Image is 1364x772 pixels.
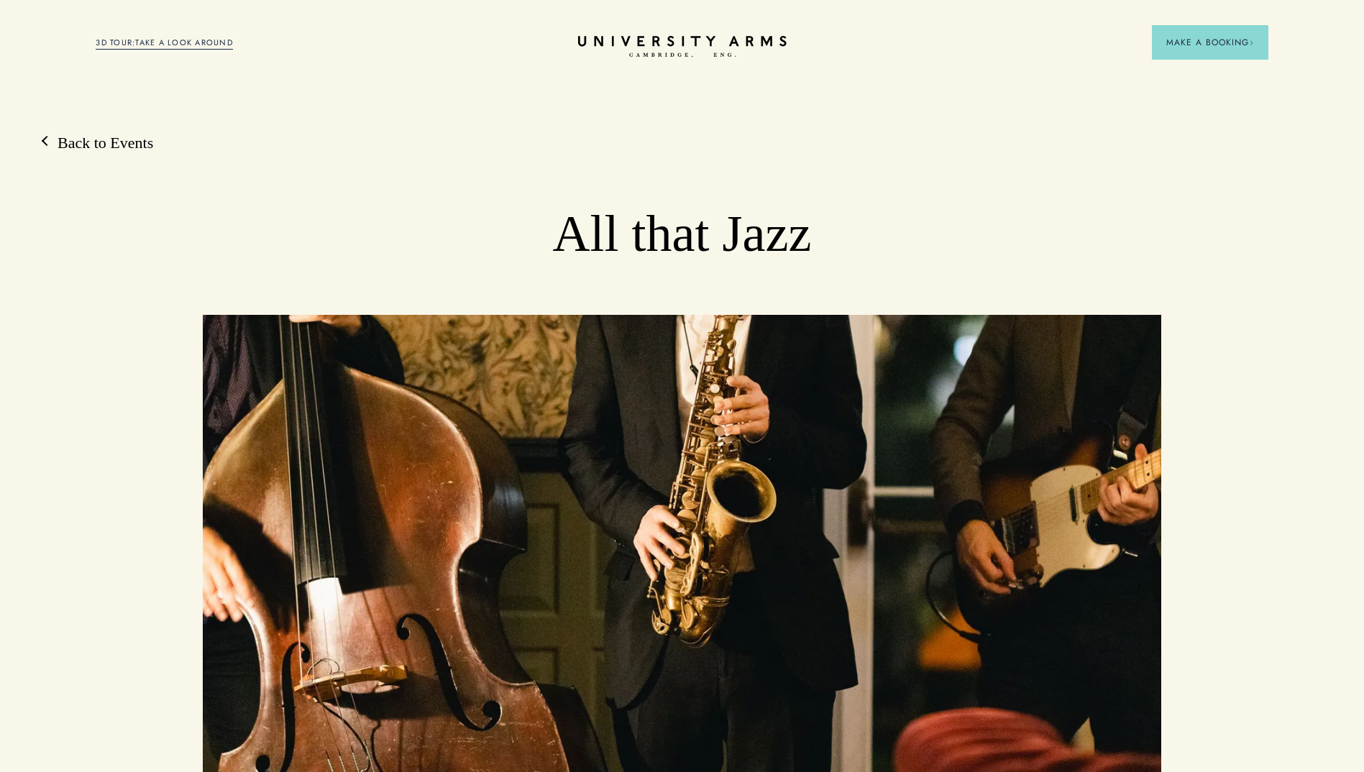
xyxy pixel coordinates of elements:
button: Make a BookingArrow icon [1152,25,1268,60]
span: Make a Booking [1166,36,1254,49]
a: Back to Events [43,132,153,154]
h1: All that Jazz [298,203,1066,265]
a: Home [578,36,787,58]
img: Arrow icon [1249,40,1254,45]
a: 3D TOUR:TAKE A LOOK AROUND [96,37,233,50]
